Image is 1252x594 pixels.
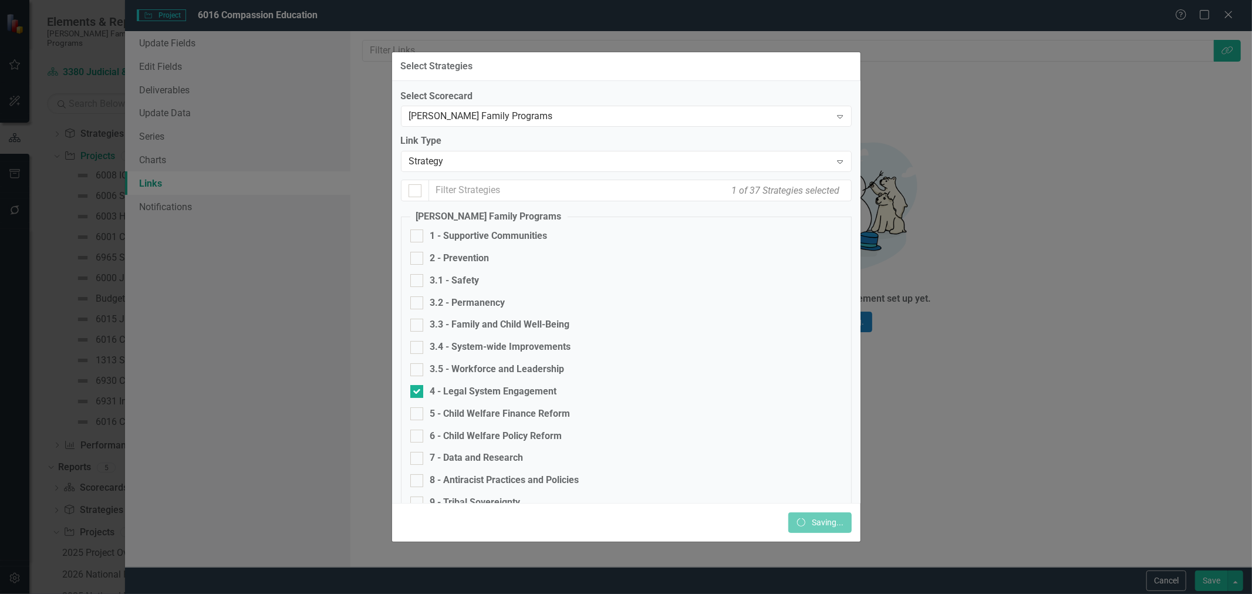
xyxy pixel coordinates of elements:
[430,474,579,487] div: 8 - Antiracist Practices and Policies
[430,363,565,376] div: 3.5 - Workforce and Leadership
[430,496,521,509] div: 9 - Tribal Sovereignty
[401,134,852,148] label: Link Type
[430,296,505,310] div: 3.2 - Permanency
[430,230,548,243] div: 1 - Supportive Communities
[788,512,852,533] button: Saving...
[401,90,852,103] label: Select Scorecard
[430,407,571,421] div: 5 - Child Welfare Finance Reform
[428,180,852,201] input: Filter Strategies
[409,110,831,123] div: [PERSON_NAME] Family Programs
[430,385,557,399] div: 4 - Legal System Engagement
[410,210,568,224] legend: [PERSON_NAME] Family Programs
[430,252,490,265] div: 2 - Prevention
[409,155,831,168] div: Strategy
[430,340,571,354] div: 3.4 - System-wide Improvements
[729,181,843,200] div: 1 of 37 Strategies selected
[401,61,473,72] div: Select Strategies
[430,318,570,332] div: 3.3 - Family and Child Well-Being
[430,451,524,465] div: 7 - Data and Research
[430,430,562,443] div: 6 - Child Welfare Policy Reform
[430,274,480,288] div: 3.1 - Safety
